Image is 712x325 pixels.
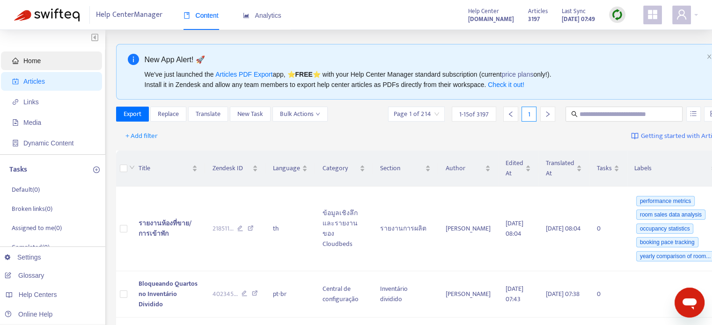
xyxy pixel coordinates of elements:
[125,130,158,142] span: + Add filter
[571,111,578,117] span: search
[706,54,712,60] button: close
[438,187,498,271] td: [PERSON_NAME]
[323,163,358,173] span: Category
[498,151,538,187] th: Edited At
[315,187,373,271] td: ข้อมูลเชิงลึกและรายงานของ Cloudbeds
[380,163,423,173] span: Section
[12,58,19,64] span: home
[128,54,139,65] span: info-circle
[468,6,499,16] span: Help Center
[273,163,300,173] span: Language
[506,218,523,239] span: [DATE] 08:04
[131,151,205,187] th: Title
[373,271,438,318] td: Inventário dividido
[538,151,589,187] th: Translated At
[96,6,162,24] span: Help Center Manager
[634,163,709,173] span: Labels
[23,57,41,65] span: Home
[188,107,228,122] button: Translate
[562,14,595,24] strong: [DATE] 07:49
[150,107,186,122] button: Replace
[315,151,373,187] th: Category
[213,289,238,299] span: 402345 ...
[215,71,272,78] a: Articles PDF Export
[19,291,57,298] span: Help Centers
[12,242,50,252] p: Completed ( 0 )
[546,223,581,234] span: [DATE] 08:04
[12,78,19,85] span: account-book
[502,71,534,78] a: price plans
[145,54,703,65] div: New App Alert! 🚀
[546,158,574,179] span: Translated At
[5,311,52,318] a: Online Help
[213,224,234,234] span: 218511 ...
[636,196,695,206] span: performance metrics
[158,109,179,119] span: Replace
[14,8,80,22] img: Swifteq
[12,185,40,195] p: Default ( 0 )
[23,139,73,147] span: Dynamic Content
[5,272,44,279] a: Glossary
[205,151,266,187] th: Zendesk ID
[23,98,39,106] span: Links
[116,107,149,122] button: Export
[213,163,251,173] span: Zendesk ID
[488,81,524,88] a: Check it out!
[23,119,41,126] span: Media
[528,6,548,16] span: Articles
[597,163,612,173] span: Tasks
[373,151,438,187] th: Section
[546,289,580,299] span: [DATE] 07:38
[589,271,627,318] td: 0
[636,237,698,247] span: booking pace tracking
[9,164,27,175] p: Tasks
[506,283,523,304] span: [DATE] 07:43
[12,204,52,214] p: Broken links ( 0 )
[139,218,191,239] span: รายงานห้องที่ขาย/การเข้าพัก
[521,107,536,122] div: 1
[124,109,141,119] span: Export
[686,107,701,122] button: unordered-list
[272,107,328,122] button: Bulk Actionsdown
[265,151,315,187] th: Language
[459,109,489,119] span: 1 - 15 of 3197
[12,119,19,126] span: file-image
[196,109,220,119] span: Translate
[589,187,627,271] td: 0
[280,109,320,119] span: Bulk Actions
[184,12,219,19] span: Content
[23,78,45,85] span: Articles
[315,271,373,318] td: Central de configuração
[676,9,687,20] span: user
[316,112,320,116] span: down
[265,187,315,271] td: th
[265,271,315,318] td: pt-br
[631,132,639,140] img: image-link
[93,166,100,173] span: plus-circle
[506,158,523,179] span: Edited At
[507,111,514,117] span: left
[468,14,514,24] a: [DOMAIN_NAME]
[690,110,697,117] span: unordered-list
[12,99,19,105] span: link
[145,69,703,90] div: We've just launched the app, ⭐ ⭐️ with your Help Center Manager standard subscription (current on...
[139,278,198,310] span: Bloqueando Quartos no Inventário Dividido
[562,6,586,16] span: Last Sync
[243,12,281,19] span: Analytics
[438,271,498,318] td: [PERSON_NAME]
[544,111,551,117] span: right
[589,151,627,187] th: Tasks
[611,9,623,21] img: sync.dc5367851b00ba804db3.png
[446,163,483,173] span: Author
[237,109,263,119] span: New Task
[184,12,190,19] span: book
[636,209,705,220] span: room sales data analysis
[706,54,712,59] span: close
[373,187,438,271] td: รายงานการผลิต
[139,163,190,173] span: Title
[230,107,271,122] button: New Task
[636,224,694,234] span: occupancy statistics
[12,140,19,146] span: container
[647,9,658,20] span: appstore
